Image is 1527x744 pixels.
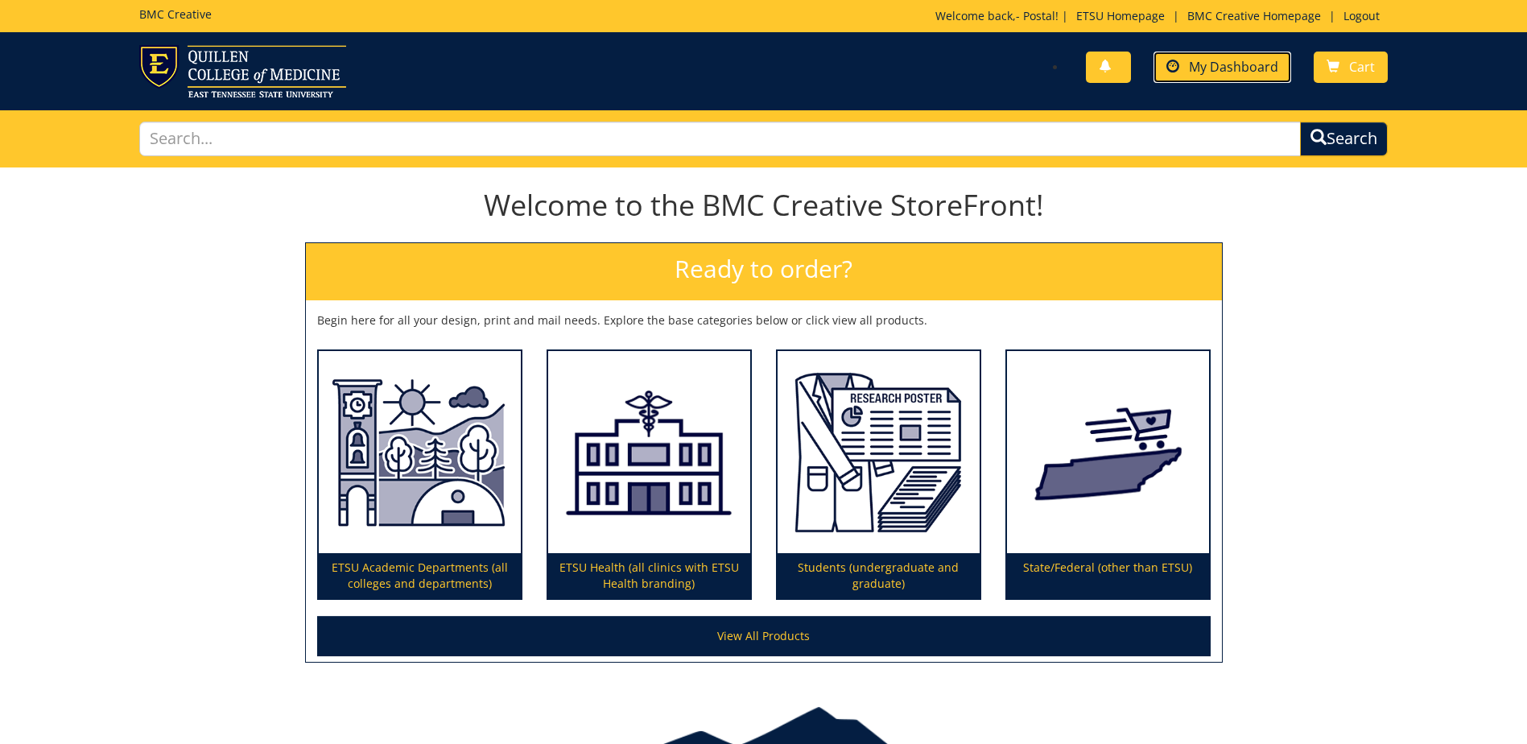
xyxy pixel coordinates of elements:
h2: Ready to order? [306,243,1222,300]
a: Cart [1314,52,1388,83]
img: ETSU Academic Departments (all colleges and departments) [319,351,521,554]
p: ETSU Health (all clinics with ETSU Health branding) [548,553,750,598]
a: View All Products [317,616,1211,656]
img: State/Federal (other than ETSU) [1007,351,1209,554]
a: - Postal [1016,8,1055,23]
span: My Dashboard [1189,58,1278,76]
h1: Welcome to the BMC Creative StoreFront! [305,189,1223,221]
p: Welcome back, ! | | | [935,8,1388,24]
p: ETSU Academic Departments (all colleges and departments) [319,553,521,598]
img: Students (undergraduate and graduate) [778,351,980,554]
a: Logout [1335,8,1388,23]
img: ETSU logo [139,45,346,97]
a: BMC Creative Homepage [1179,8,1329,23]
a: ETSU Academic Departments (all colleges and departments) [319,351,521,599]
a: Students (undergraduate and graduate) [778,351,980,599]
p: Students (undergraduate and graduate) [778,553,980,598]
a: ETSU Health (all clinics with ETSU Health branding) [548,351,750,599]
h5: BMC Creative [139,8,212,20]
a: My Dashboard [1154,52,1291,83]
img: ETSU Health (all clinics with ETSU Health branding) [548,351,750,554]
span: Cart [1349,58,1375,76]
a: ETSU Homepage [1068,8,1173,23]
a: State/Federal (other than ETSU) [1007,351,1209,599]
p: State/Federal (other than ETSU) [1007,553,1209,598]
input: Search... [139,122,1301,156]
button: Search [1300,122,1388,156]
p: Begin here for all your design, print and mail needs. Explore the base categories below or click ... [317,312,1211,329]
